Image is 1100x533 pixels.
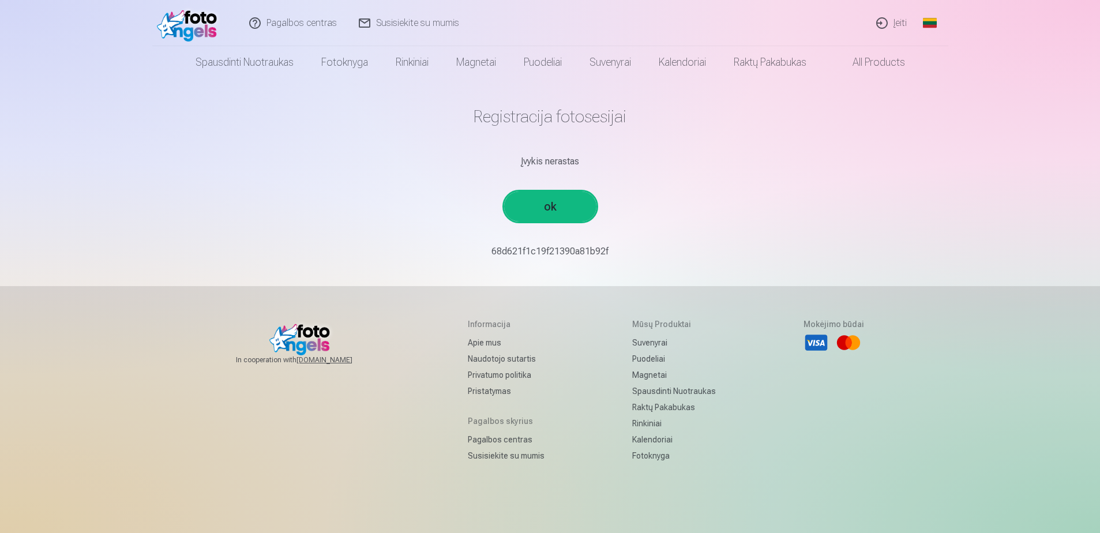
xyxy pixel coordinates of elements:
a: Suvenyrai [632,335,716,351]
div: Įvykis nerastas [213,155,887,168]
h5: Informacija [468,318,545,330]
a: All products [820,46,919,78]
a: Pagalbos centras [468,431,545,448]
li: Visa [804,330,829,355]
span: In cooperation with [236,355,380,365]
a: Pristatymas [468,383,545,399]
a: Kalendoriai [632,431,716,448]
p: 68d621f1c19f21390a81b92f￼￼ [213,245,887,258]
a: Rinkiniai [632,415,716,431]
a: [DOMAIN_NAME] [296,355,380,365]
a: Kalendoriai [645,46,720,78]
a: Naudotojo sutartis [468,351,545,367]
a: Puodeliai [632,351,716,367]
a: Spausdinti nuotraukas [182,46,307,78]
a: Rinkiniai [382,46,442,78]
a: Spausdinti nuotraukas [632,383,716,399]
li: Mastercard [836,330,861,355]
a: ok [504,192,596,222]
a: Puodeliai [510,46,576,78]
a: Raktų pakabukas [632,399,716,415]
a: Fotoknyga [307,46,382,78]
a: Raktų pakabukas [720,46,820,78]
a: Susisiekite su mumis [468,448,545,464]
img: /fa2 [157,5,223,42]
a: Magnetai [632,367,716,383]
a: Apie mus [468,335,545,351]
a: Fotoknyga [632,448,716,464]
h1: Registracija fotosesijai [213,106,887,127]
a: Privatumo politika [468,367,545,383]
a: Suvenyrai [576,46,645,78]
h5: Pagalbos skyrius [468,415,545,427]
h5: Mokėjimo būdai [804,318,864,330]
a: Magnetai [442,46,510,78]
h5: Mūsų produktai [632,318,716,330]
